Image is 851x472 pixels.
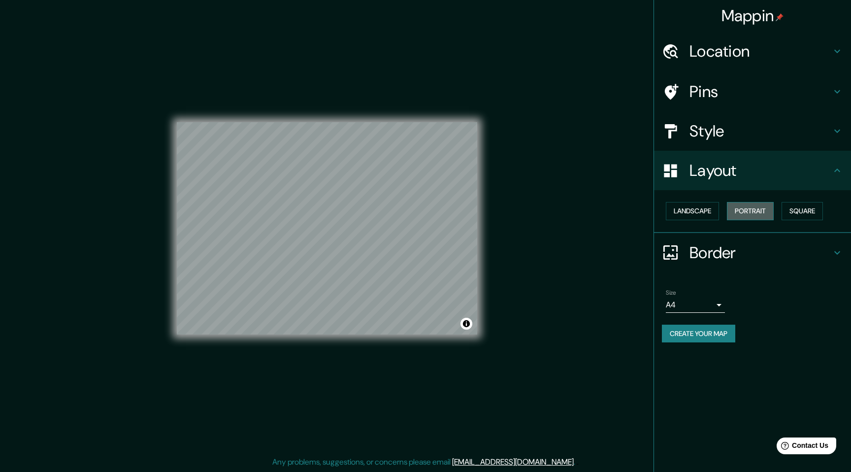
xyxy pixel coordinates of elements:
div: Pins [654,72,851,111]
canvas: Map [177,122,477,335]
h4: Location [689,41,831,61]
img: pin-icon.png [776,13,784,21]
div: . [575,456,577,468]
a: [EMAIL_ADDRESS][DOMAIN_NAME] [452,457,574,467]
h4: Layout [689,161,831,180]
h4: Border [689,243,831,263]
div: . [577,456,579,468]
button: Portrait [727,202,774,220]
div: Location [654,32,851,71]
label: Size [666,288,676,297]
h4: Mappin [721,6,784,26]
div: Border [654,233,851,272]
button: Toggle attribution [460,318,472,330]
iframe: Help widget launcher [763,434,840,461]
p: Any problems, suggestions, or concerns please email . [272,456,575,468]
button: Square [782,202,823,220]
button: Create your map [662,325,735,343]
div: Layout [654,151,851,190]
div: A4 [666,297,725,313]
h4: Style [689,121,831,141]
div: Style [654,111,851,151]
button: Landscape [666,202,719,220]
h4: Pins [689,82,831,101]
